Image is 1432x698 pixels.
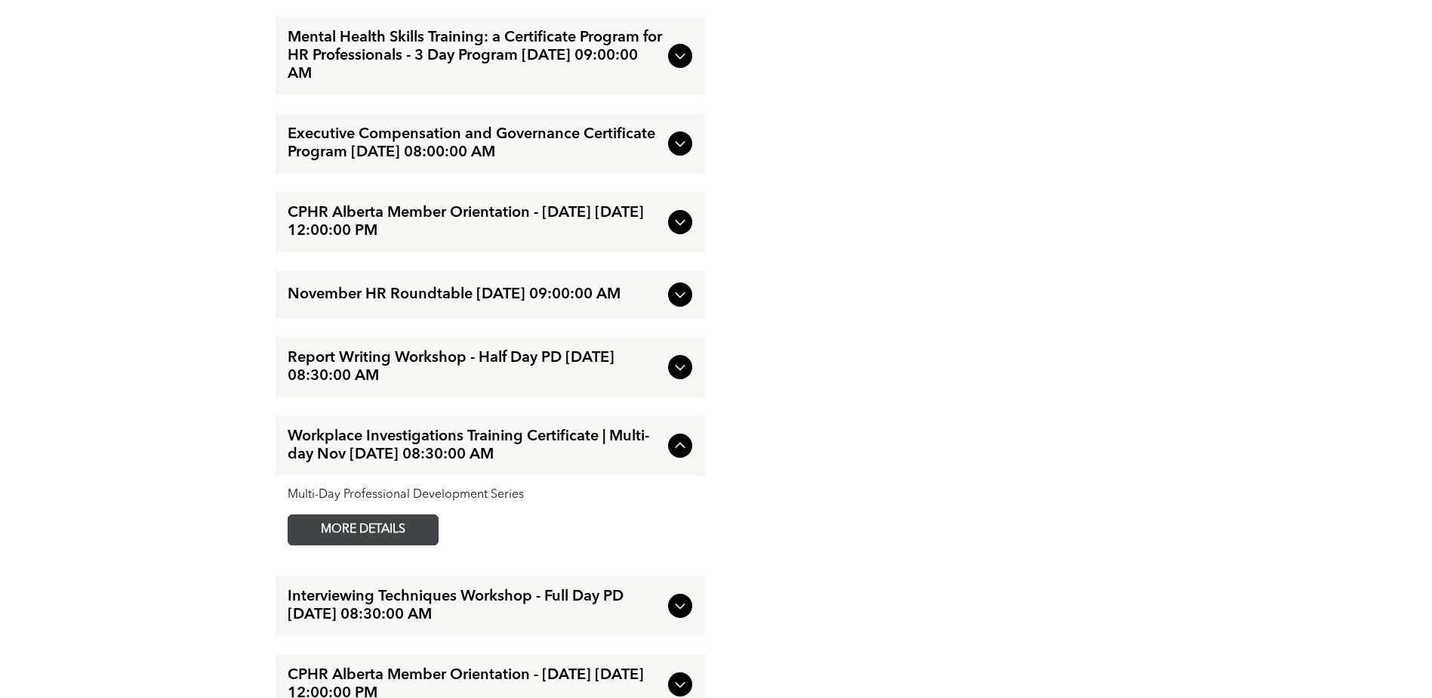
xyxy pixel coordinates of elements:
span: MORE DETAILS [303,515,423,545]
span: November HR Roundtable [DATE] 09:00:00 AM [288,286,662,304]
a: MORE DETAILS [288,514,439,545]
div: Multi-Day Professional Development Series [288,488,692,502]
span: Report Writing Workshop - Half Day PD [DATE] 08:30:00 AM [288,349,662,385]
span: Executive Compensation and Governance Certificate Program [DATE] 08:00:00 AM [288,125,662,162]
span: Mental Health Skills Training: a Certificate Program for HR Professionals - 3 Day Program [DATE] ... [288,29,662,83]
span: Interviewing Techniques Workshop - Full Day PD [DATE] 08:30:00 AM [288,588,662,624]
span: Workplace Investigations Training Certificate | Multi-day Nov [DATE] 08:30:00 AM [288,428,662,464]
span: CPHR Alberta Member Orientation - [DATE] [DATE] 12:00:00 PM [288,204,662,240]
